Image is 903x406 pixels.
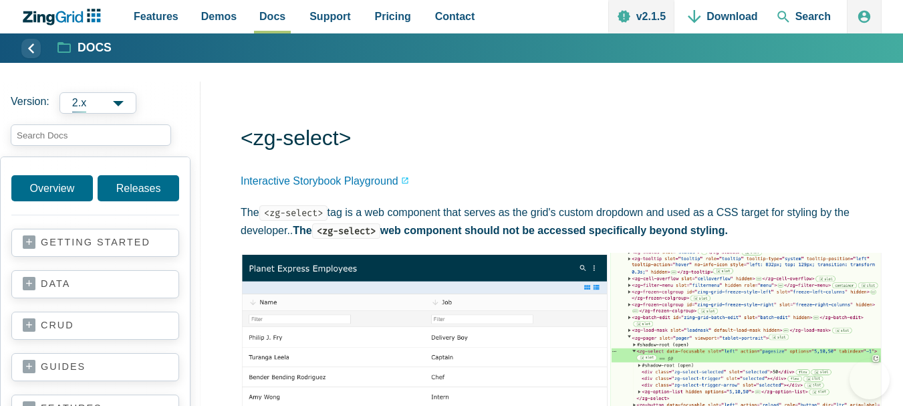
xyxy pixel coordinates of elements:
[98,175,179,201] a: Releases
[23,278,168,291] a: data
[201,7,237,25] span: Demos
[293,225,728,236] strong: The web component should not be accessed specifically beyond styling.
[23,361,168,374] a: guides
[375,7,411,25] span: Pricing
[309,7,350,25] span: Support
[259,7,285,25] span: Docs
[78,42,112,54] strong: Docs
[259,205,328,221] code: <zg-select>
[58,40,112,56] a: Docs
[11,92,190,114] label: Versions
[241,124,882,155] h1: <zg-select>
[21,9,108,25] a: ZingChart Logo. Click to return to the homepage
[241,172,409,190] a: Interactive Storybook Playground
[11,92,49,114] span: Version:
[23,319,168,332] a: crud
[312,223,380,239] code: <zg-select>
[11,175,93,201] a: Overview
[11,124,171,146] input: search input
[850,359,890,399] iframe: Help Scout Beacon - Open
[241,203,882,239] p: The tag is a web component that serves as the grid's custom dropdown and used as a CSS target for...
[134,7,178,25] span: Features
[23,236,168,249] a: getting started
[435,7,475,25] span: Contact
